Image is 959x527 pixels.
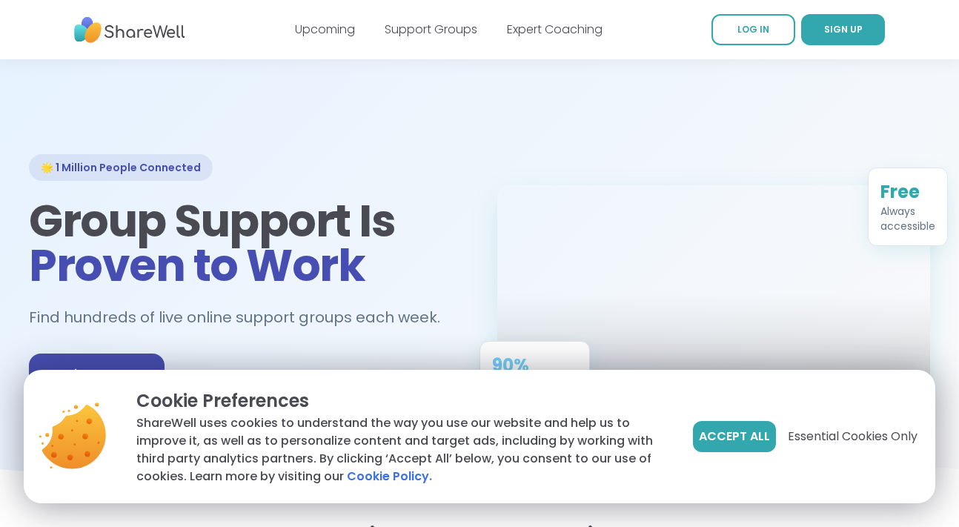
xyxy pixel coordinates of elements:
span: Essential Cookies Only [788,428,917,445]
a: SIGN UP [801,14,885,45]
div: 90% [492,354,577,377]
a: Expert Coaching [507,21,603,38]
div: 🌟 1 Million People Connected [29,154,213,181]
span: SIGN UP [824,23,863,36]
div: Free [880,180,935,204]
p: ShareWell uses cookies to understand the way you use our website and help us to improve it, as we... [136,414,669,485]
a: Cookie Policy. [347,468,432,485]
h2: Find hundreds of live online support groups each week. [29,305,456,330]
h1: Group Support Is [29,199,462,288]
a: Support Groups [385,21,477,38]
button: Accept All [693,421,776,452]
span: Join Now [59,365,135,383]
span: LOG IN [737,23,769,36]
p: Cookie Preferences [136,388,669,414]
span: Proven to Work [29,234,365,296]
div: Always accessible [880,204,935,233]
a: LOG IN [711,14,795,45]
img: ShareWell Nav Logo [74,10,185,50]
a: Upcoming [295,21,355,38]
a: Join Now [29,354,165,395]
span: Accept All [699,428,770,445]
